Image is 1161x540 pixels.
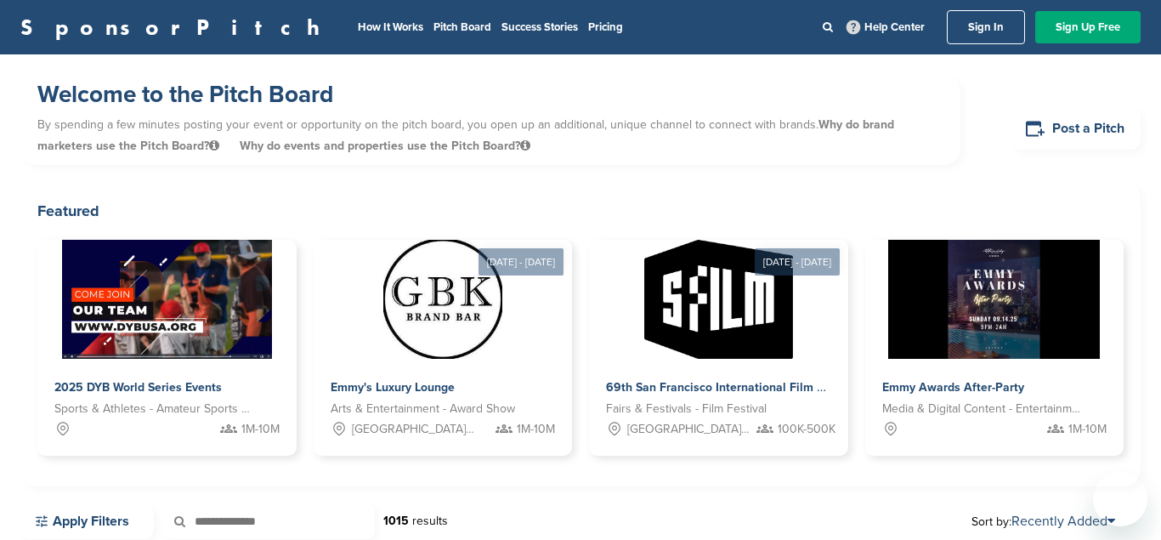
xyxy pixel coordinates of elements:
[843,17,928,37] a: Help Center
[37,110,943,161] p: By spending a few minutes posting your event or opportunity on the pitch board, you open up an ad...
[947,10,1025,44] a: Sign In
[383,514,409,528] strong: 1015
[479,248,564,276] div: [DATE] - [DATE]
[37,240,297,456] a: Sponsorpitch & 2025 DYB World Series Events Sports & Athletes - Amateur Sports Leagues 1M-10M
[755,248,840,276] div: [DATE] - [DATE]
[588,20,623,34] a: Pricing
[1035,11,1141,43] a: Sign Up Free
[240,139,530,153] span: Why do events and properties use the Pitch Board?
[314,213,573,456] a: [DATE] - [DATE] Sponsorpitch & Emmy's Luxury Lounge Arts & Entertainment - Award Show [GEOGRAPHIC...
[606,380,860,395] span: 69th San Francisco International Film Festival
[888,240,1100,359] img: Sponsorpitch &
[37,199,1124,223] h2: Featured
[1011,513,1115,530] a: Recently Added
[412,514,448,528] span: results
[778,420,835,439] span: 100K-500K
[865,240,1124,456] a: Sponsorpitch & Emmy Awards After-Party Media & Digital Content - Entertainment 1M-10M
[37,79,943,110] h1: Welcome to the Pitch Board
[358,20,423,34] a: How It Works
[1011,108,1141,150] a: Post a Pitch
[331,380,455,395] span: Emmy's Luxury Lounge
[331,400,515,418] span: Arts & Entertainment - Award Show
[644,240,793,359] img: Sponsorpitch &
[882,400,1082,418] span: Media & Digital Content - Entertainment
[383,240,502,359] img: Sponsorpitch &
[1068,420,1107,439] span: 1M-10M
[606,400,767,418] span: Fairs & Festivals - Film Festival
[20,503,154,539] a: Apply Filters
[54,380,222,395] span: 2025 DYB World Series Events
[20,16,331,38] a: SponsorPitch
[627,420,752,439] span: [GEOGRAPHIC_DATA], [GEOGRAPHIC_DATA]
[589,213,848,456] a: [DATE] - [DATE] Sponsorpitch & 69th San Francisco International Film Festival Fairs & Festivals -...
[241,420,280,439] span: 1M-10M
[517,420,555,439] span: 1M-10M
[54,400,254,418] span: Sports & Athletes - Amateur Sports Leagues
[501,20,578,34] a: Success Stories
[352,420,477,439] span: [GEOGRAPHIC_DATA], [GEOGRAPHIC_DATA]
[62,240,272,359] img: Sponsorpitch &
[433,20,491,34] a: Pitch Board
[971,514,1115,528] span: Sort by:
[1093,472,1147,526] iframe: Button to launch messaging window
[882,380,1024,395] span: Emmy Awards After-Party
